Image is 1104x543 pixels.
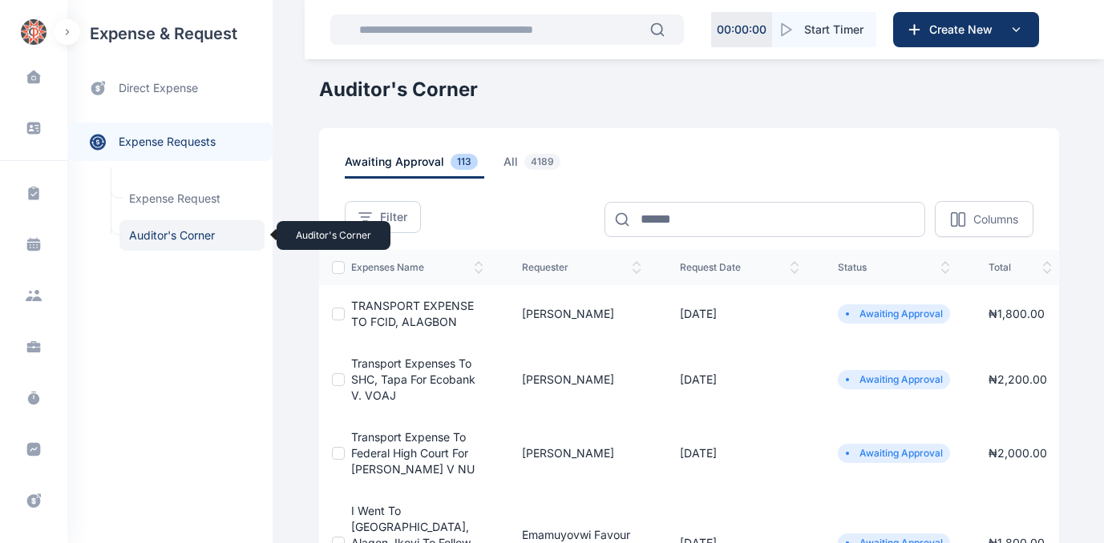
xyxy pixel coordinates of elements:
[380,209,407,225] span: Filter
[503,154,567,179] span: all
[503,416,661,490] td: [PERSON_NAME]
[345,154,484,179] span: awaiting approval
[661,343,819,416] td: [DATE]
[989,446,1047,460] span: ₦ 2,000.00
[119,220,265,251] span: Auditor's Corner
[772,12,876,47] button: Start Timer
[119,80,198,97] span: direct expense
[345,201,421,233] button: Filter
[451,154,478,170] span: 113
[661,416,819,490] td: [DATE]
[503,343,661,416] td: [PERSON_NAME]
[119,220,265,251] a: Auditor's CornerAuditor's Corner
[989,261,1052,274] span: total
[67,123,273,161] a: expense requests
[973,211,1018,227] p: Columns
[351,299,474,328] a: TRANSPORT EXPENSE TO FCID, ALAGBON
[351,261,483,274] span: expenses Name
[844,373,944,386] li: Awaiting Approval
[524,154,560,170] span: 4189
[351,430,475,476] a: Transport expense to Federal High Court for [PERSON_NAME] V NU
[989,372,1047,386] span: ₦ 2,200.00
[345,154,503,179] a: awaiting approval113
[661,285,819,343] td: [DATE]
[923,22,1006,38] span: Create New
[989,307,1045,320] span: ₦ 1,800.00
[717,22,766,38] p: 00 : 00 : 00
[119,183,265,214] a: Expense Request
[804,22,863,38] span: Start Timer
[67,110,273,161] div: expense requests
[838,261,950,274] span: status
[893,12,1039,47] button: Create New
[351,356,475,402] a: Transport Expenses to SHC, Tapa for Ecobank v. VOAJ
[844,308,944,320] li: Awaiting Approval
[67,67,273,110] a: direct expense
[503,285,661,343] td: [PERSON_NAME]
[680,261,799,274] span: request date
[503,154,586,179] a: all4189
[522,261,641,274] span: Requester
[844,447,944,460] li: Awaiting Approval
[319,77,1059,103] h1: Auditor's Corner
[935,201,1033,237] button: Columns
